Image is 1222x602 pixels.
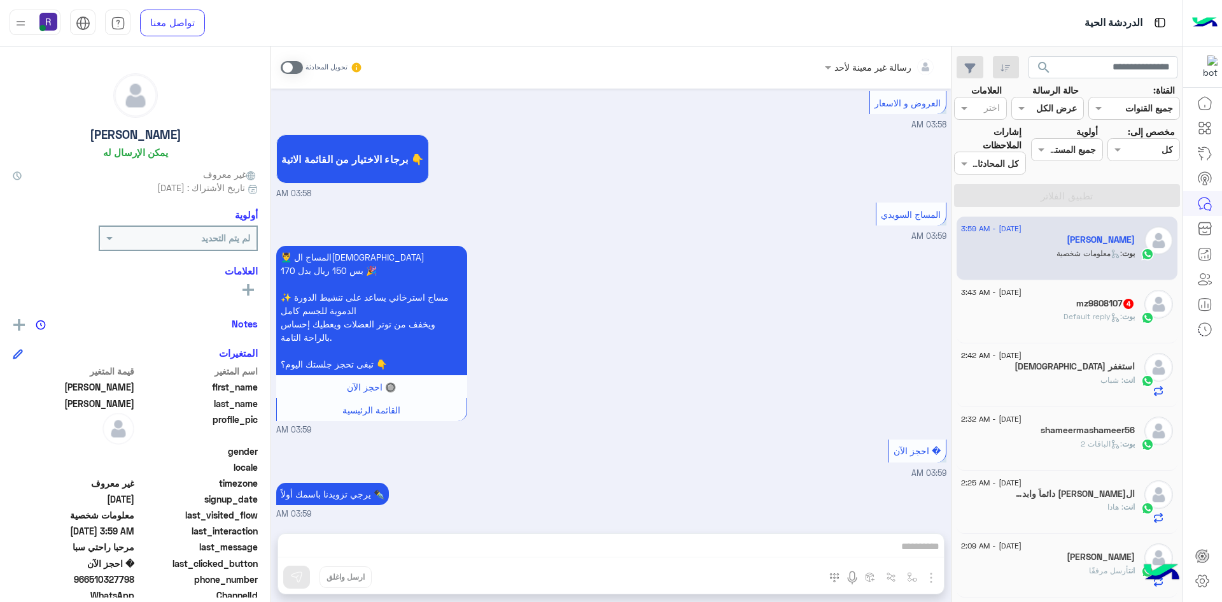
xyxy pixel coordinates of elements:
img: defaultAdmin.png [1144,543,1173,572]
span: [DATE] - 2:42 AM [961,350,1022,361]
span: معلومات شخصية [13,508,134,522]
img: defaultAdmin.png [1144,353,1173,382]
img: WhatsApp [1141,312,1154,324]
div: اختر [984,101,1002,117]
img: WhatsApp [1141,438,1154,451]
img: 322853014244696 [1195,55,1218,78]
span: أرسل مرفقًا [1089,566,1128,575]
span: 03:59 AM [911,231,946,241]
span: 2025-08-28T00:59:46.657Z [13,524,134,538]
span: القائمة الرئيسية [342,405,400,415]
span: انت [1128,566,1135,575]
h5: Sandra Scott [1067,234,1135,245]
span: برجاء الاختيار من القائمة الاتية 👇 [281,153,424,165]
span: اسم المتغير [137,364,258,378]
label: العلامات [971,83,1002,97]
span: 03:59 AM [276,424,311,436]
h5: الحمدلله دائماً وابداً🤎 [1013,489,1135,499]
span: last_message [137,540,258,554]
label: القناة: [1153,83,1175,97]
button: search [1029,56,1060,83]
h6: Notes [232,318,258,329]
span: انت [1123,375,1135,385]
span: 03:59 AM [276,508,311,520]
span: 03:59 AM [911,468,946,478]
span: last_interaction [137,524,258,538]
span: العروض و الاسعار [874,97,941,108]
button: تطبيق الفلاتر [954,184,1180,207]
h5: استغفر الله [1015,361,1135,372]
span: شباب [1100,375,1123,385]
img: tab [76,16,90,31]
img: WhatsApp [1141,502,1154,515]
p: 28/8/2025, 3:59 AM [276,246,467,375]
span: � احجز الآن [894,445,941,456]
span: signup_date [137,492,258,506]
span: 2025-08-28T00:58:24.297Z [13,492,134,506]
img: tab [111,16,125,31]
img: defaultAdmin.png [1144,417,1173,445]
span: null [13,461,134,474]
h5: mz9808107 [1076,298,1135,309]
img: hulul-logo.png [1139,551,1184,596]
span: 🔘 احجز الآن [347,382,396,392]
span: 03:58 AM [911,120,946,129]
small: تحويل المحادثة [305,62,348,73]
span: 966510327798 [13,573,134,586]
img: defaultAdmin.png [1144,480,1173,509]
img: profile [13,15,29,31]
span: last_clicked_button [137,557,258,570]
h5: [PERSON_NAME] [90,127,181,142]
span: بوت [1122,439,1135,448]
span: مرحبا راحتي سبا [13,540,134,554]
h6: العلامات [13,265,258,276]
span: profile_pic [137,413,258,442]
span: المساج السويدي [881,209,941,220]
span: search [1036,60,1051,75]
span: [DATE] - 2:25 AM [961,477,1022,489]
button: ارسل واغلق [320,566,372,588]
span: : معلومات شخصية [1057,248,1122,258]
h5: shameermashameer56 [1041,425,1135,436]
span: غير معروف [203,168,258,181]
span: Scott [13,397,134,410]
span: � احجز الآن [13,557,134,570]
span: بوت [1122,248,1135,258]
img: tab [1152,15,1168,31]
span: last_name [137,397,258,410]
span: gender [137,445,258,458]
h6: المتغيرات [219,347,258,359]
h6: أولوية [235,209,258,220]
span: 2 [13,589,134,602]
img: defaultAdmin.png [1144,290,1173,319]
span: انت [1123,502,1135,512]
span: last_visited_flow [137,508,258,522]
p: الدردشة الحية [1085,15,1142,32]
a: tab [105,10,130,36]
img: userImage [39,13,57,31]
img: Logo [1192,10,1218,36]
label: حالة الرسالة [1032,83,1079,97]
span: تاريخ الأشتراك : [DATE] [157,181,245,194]
img: defaultAdmin.png [114,74,157,117]
span: : Default reply [1064,312,1122,321]
span: locale [137,461,258,474]
label: مخصص إلى: [1128,125,1175,138]
span: Sandra [13,380,134,394]
span: [DATE] - 3:59 AM [961,223,1022,234]
span: timezone [137,477,258,490]
h6: يمكن الإرسال له [103,147,168,158]
img: add [13,319,25,331]
a: تواصل معنا [140,10,205,36]
span: : الباقات 2 [1081,439,1122,448]
span: هادا [1107,502,1123,512]
h5: Moataz Mohamed [1067,552,1135,563]
span: قيمة المتغير [13,364,134,378]
span: [DATE] - 2:32 AM [961,413,1022,425]
label: إشارات الملاحظات [954,125,1022,152]
span: 4 [1123,299,1134,309]
img: WhatsApp [1141,375,1154,387]
span: [DATE] - 2:09 AM [961,540,1022,552]
span: null [13,445,134,458]
span: بوت [1122,312,1135,321]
